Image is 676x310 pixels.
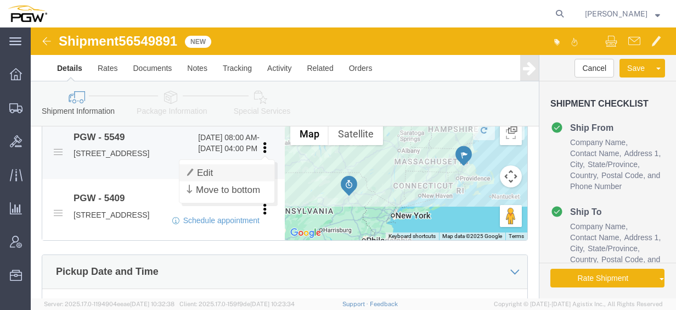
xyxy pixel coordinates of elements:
span: Client: 2025.17.0-159f9de [179,301,295,307]
img: logo [8,5,47,22]
button: [PERSON_NAME] [584,7,661,20]
span: Server: 2025.17.0-1194904eeae [44,301,174,307]
span: Copyright © [DATE]-[DATE] Agistix Inc., All Rights Reserved [494,300,663,309]
span: [DATE] 10:32:38 [130,301,174,307]
a: Support [342,301,370,307]
iframe: FS Legacy Container [31,27,676,298]
span: [DATE] 10:23:34 [250,301,295,307]
span: Jesse Dawson [585,8,647,20]
a: Feedback [370,301,398,307]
